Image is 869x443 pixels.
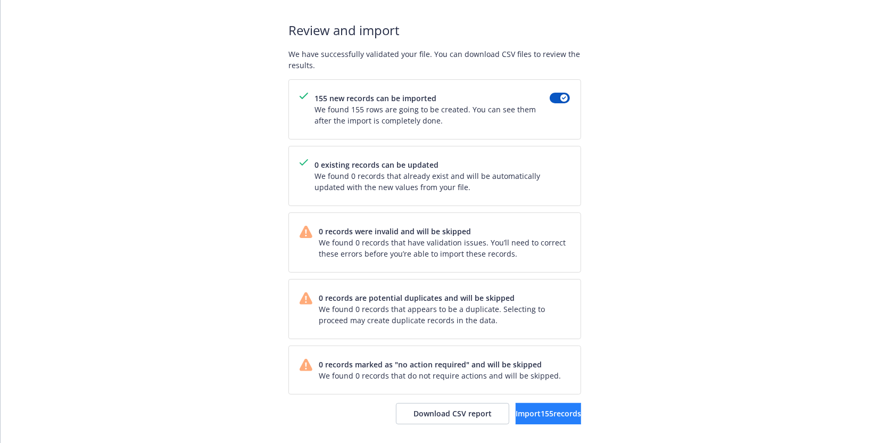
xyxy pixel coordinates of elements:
span: Review and import [288,21,581,40]
span: 0 records are potential duplicates and will be skipped [319,292,570,303]
span: 155 new records can be imported [315,93,550,104]
span: We have successfully validated your file. You can download CSV files to review the results. [288,48,581,71]
span: 0 existing records can be updated [315,159,570,170]
button: Import155records [516,403,581,424]
button: Download CSV report [396,403,509,424]
span: Import 155 records [516,408,581,419]
span: 0 records were invalid and will be skipped [319,226,570,237]
span: We found 0 records that have validation issues. You’ll need to correct these errors before you’re... [319,237,570,259]
span: We found 0 records that already exist and will be automatically updated with the new values from ... [315,170,570,193]
span: We found 0 records that appears to be a duplicate. Selecting to proceed may create duplicate reco... [319,303,570,326]
span: We found 0 records that do not require actions and will be skipped. [319,370,561,381]
span: 0 records marked as "no action required" and will be skipped [319,359,561,370]
span: We found 155 rows are going to be created. You can see them after the import is completely done. [315,104,550,126]
span: Download CSV report [413,408,492,419]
